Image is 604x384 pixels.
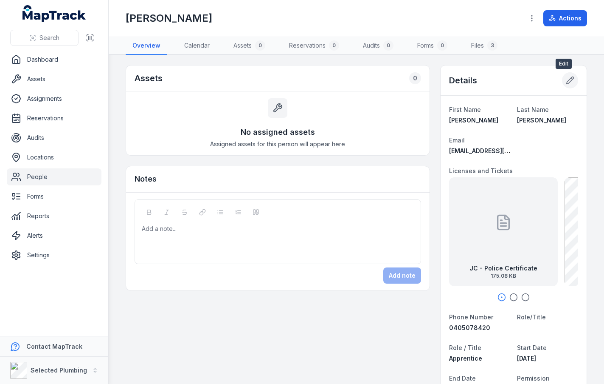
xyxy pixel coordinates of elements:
h3: Notes [135,173,157,185]
a: Overview [126,37,167,55]
button: Actions [543,10,587,26]
h3: No assigned assets [241,126,315,138]
h1: [PERSON_NAME] [126,11,212,25]
span: 175.08 KB [469,273,537,279]
div: 0 [437,40,447,51]
a: Locations [7,149,101,166]
span: Edit [556,59,572,69]
a: Assets [7,71,101,88]
a: Audits [7,129,101,146]
span: Last Name [517,106,549,113]
span: Email [449,137,465,144]
div: 0 [329,40,339,51]
time: 4/22/2025, 12:00:00 AM [517,355,536,362]
a: Forms0 [410,37,454,55]
span: 0405078420 [449,324,490,331]
span: Apprentice [449,355,482,362]
span: Phone Number [449,313,493,321]
button: Search [10,30,79,46]
a: Reports [7,208,101,225]
span: [EMAIL_ADDRESS][DOMAIN_NAME] [449,147,551,154]
span: Search [39,34,59,42]
a: People [7,168,101,185]
span: Role / Title [449,344,481,351]
span: [PERSON_NAME] [449,117,498,124]
div: 0 [255,40,265,51]
a: Settings [7,247,101,264]
a: Assets0 [227,37,272,55]
strong: Selected Plumbing [31,367,87,374]
div: 3 [487,40,497,51]
a: Reservations0 [282,37,346,55]
a: Alerts [7,227,101,244]
span: [PERSON_NAME] [517,117,566,124]
span: [DATE] [517,355,536,362]
span: Role/Title [517,313,546,321]
div: 0 [409,72,421,84]
strong: Contact MapTrack [26,343,82,350]
a: Files3 [464,37,504,55]
a: MapTrack [22,5,86,22]
h2: Details [449,74,477,86]
strong: JC - Police Certificate [469,264,537,273]
span: Start Date [517,344,547,351]
span: Licenses and Tickets [449,167,513,174]
a: Audits0 [356,37,400,55]
h2: Assets [135,72,163,84]
a: Forms [7,188,101,205]
a: Dashboard [7,51,101,68]
a: Assignments [7,90,101,107]
div: 0 [383,40,393,51]
span: Permission [517,375,550,382]
a: Calendar [177,37,216,55]
span: End Date [449,375,476,382]
span: First Name [449,106,481,113]
a: Reservations [7,110,101,127]
span: Assigned assets for this person will appear here [210,140,345,148]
